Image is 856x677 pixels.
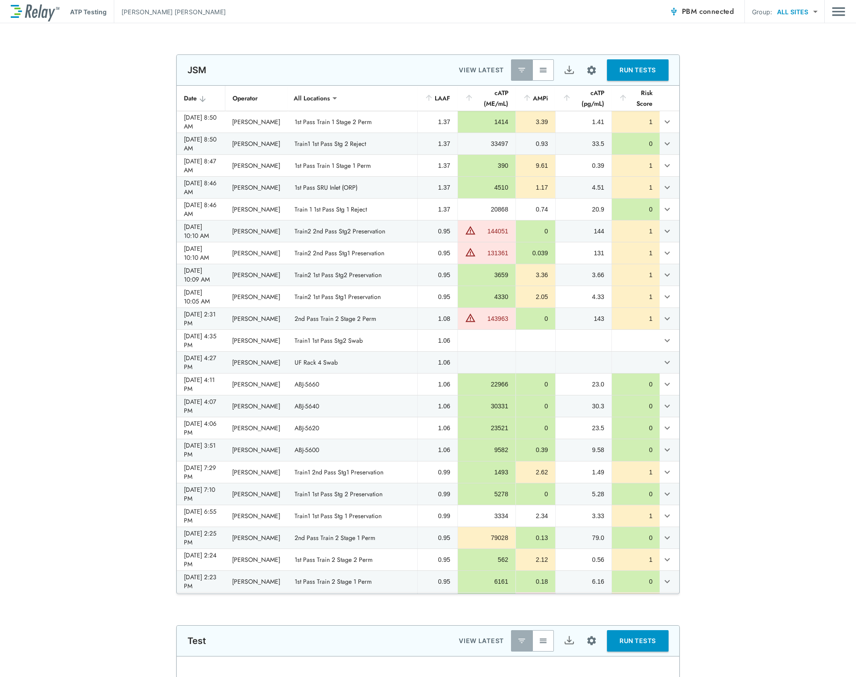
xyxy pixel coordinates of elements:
[459,635,504,646] p: VIEW LATEST
[459,65,504,75] p: VIEW LATEST
[465,161,508,170] div: 390
[465,117,508,126] div: 1414
[465,247,476,258] img: Warning
[465,577,508,586] div: 6161
[287,264,417,286] td: Train2 1st Pass Stg2 Preservation
[619,87,652,109] div: Risk Score
[425,139,450,148] div: 1.37
[660,420,675,436] button: expand row
[660,552,675,567] button: expand row
[425,490,450,498] div: 0.99
[563,227,604,236] div: 144
[225,199,287,220] td: [PERSON_NAME]
[287,155,417,176] td: 1st Pass Train 1 Stage 1 Perm
[465,87,508,109] div: cATP (ME/mL)
[11,2,59,21] img: LuminUltra Relay
[563,183,604,192] div: 4.51
[619,511,652,520] div: 1
[832,3,845,20] img: Drawer Icon
[424,93,450,104] div: LAAF
[225,439,287,461] td: [PERSON_NAME]
[586,65,597,76] img: Settings Icon
[539,66,548,75] img: View All
[184,200,218,218] div: [DATE] 8:46 AM
[184,397,218,415] div: [DATE] 4:07 PM
[619,249,652,258] div: 1
[287,133,417,154] td: Train1 1st Pass Stg 2 Reject
[619,490,652,498] div: 0
[660,355,675,370] button: expand row
[465,312,476,323] img: Warning
[184,529,218,547] div: [DATE] 2:25 PM
[184,157,218,174] div: [DATE] 8:47 AM
[225,505,287,527] td: [PERSON_NAME]
[660,530,675,545] button: expand row
[425,117,450,126] div: 1.37
[563,117,604,126] div: 1.41
[225,352,287,373] td: [PERSON_NAME]
[580,58,603,82] button: Site setup
[660,180,675,195] button: expand row
[425,205,450,214] div: 1.37
[563,424,604,432] div: 23.5
[523,117,548,126] div: 3.39
[184,551,218,569] div: [DATE] 2:24 PM
[563,511,604,520] div: 3.33
[523,139,548,148] div: 0.93
[465,380,508,389] div: 22966
[287,374,417,395] td: ABJ-5660
[523,227,548,236] div: 0
[523,424,548,432] div: 0
[121,7,226,17] p: [PERSON_NAME] [PERSON_NAME]
[287,199,417,220] td: Train 1 1st Pass Stg 1 Reject
[225,308,287,329] td: [PERSON_NAME]
[660,114,675,129] button: expand row
[619,227,652,236] div: 1
[563,445,604,454] div: 9.58
[184,441,218,459] div: [DATE] 3:51 PM
[287,527,417,548] td: 2nd Pass Train 2 Stage 1 Perm
[682,5,734,18] span: PBM
[619,270,652,279] div: 1
[425,358,450,367] div: 1.06
[619,183,652,192] div: 1
[184,113,218,131] div: [DATE] 8:50 AM
[425,577,450,586] div: 0.95
[660,311,675,326] button: expand row
[184,485,218,503] div: [DATE] 7:10 PM
[225,461,287,483] td: [PERSON_NAME]
[287,571,417,592] td: 1st Pass Train 2 Stage 1 Perm
[425,183,450,192] div: 1.37
[225,220,287,242] td: [PERSON_NAME]
[287,549,417,570] td: 1st Pass Train 2 Stage 2 Perm
[184,222,218,240] div: [DATE] 10:10 AM
[287,220,417,242] td: Train2 2nd Pass Stg2 Preservation
[225,549,287,570] td: [PERSON_NAME]
[425,533,450,542] div: 0.95
[465,511,508,520] div: 3334
[660,267,675,282] button: expand row
[523,380,548,389] div: 0
[225,483,287,505] td: [PERSON_NAME]
[465,468,508,477] div: 1493
[425,314,450,323] div: 1.08
[465,205,508,214] div: 20868
[619,445,652,454] div: 0
[523,205,548,214] div: 0.74
[425,227,450,236] div: 0.95
[523,577,548,586] div: 0.18
[225,395,287,417] td: [PERSON_NAME]
[425,424,450,432] div: 1.06
[619,424,652,432] div: 0
[563,402,604,411] div: 30.3
[287,395,417,417] td: ABJ-5640
[465,490,508,498] div: 5278
[660,136,675,151] button: expand row
[619,577,652,586] div: 0
[225,111,287,133] td: [PERSON_NAME]
[660,465,675,480] button: expand row
[184,419,218,437] div: [DATE] 4:06 PM
[619,117,652,126] div: 1
[660,399,675,414] button: expand row
[523,533,548,542] div: 0.13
